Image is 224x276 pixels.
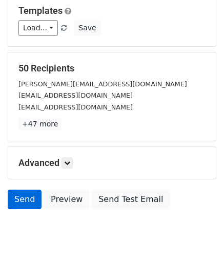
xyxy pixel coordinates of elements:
a: Preview [44,190,89,209]
a: +47 more [18,118,62,131]
h5: Advanced [18,157,206,169]
a: Send Test Email [92,190,170,209]
h5: 50 Recipients [18,63,206,74]
small: [EMAIL_ADDRESS][DOMAIN_NAME] [18,91,133,99]
button: Save [74,20,100,36]
a: Send [8,190,42,209]
iframe: Chat Widget [173,227,224,276]
a: Load... [18,20,58,36]
a: Templates [18,5,63,16]
small: [EMAIL_ADDRESS][DOMAIN_NAME] [18,103,133,111]
small: [PERSON_NAME][EMAIL_ADDRESS][DOMAIN_NAME] [18,80,187,88]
